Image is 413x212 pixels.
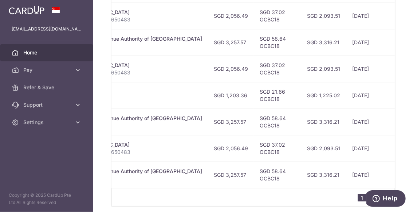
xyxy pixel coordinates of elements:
[51,35,202,42] div: Income Tax. Inland Revenue Authority of [GEOGRAPHIC_DATA]
[346,56,396,82] td: [DATE]
[254,82,301,109] td: SGD 21.66 OCBC18
[51,175,202,182] p: S7382966F
[51,122,202,129] p: S7382966F
[208,56,254,82] td: SGD 2,056.49
[51,62,202,69] div: Mortgage. [GEOGRAPHIC_DATA]
[51,88,202,95] div: Condo & MCST. 2903
[51,141,202,148] div: Mortgage. [GEOGRAPHIC_DATA]
[51,115,202,122] div: Income Tax. Inland Revenue Authority of [GEOGRAPHIC_DATA]
[254,3,301,29] td: SGD 37.02 OCBC18
[366,190,406,208] iframe: Opens a widget where you can find more information
[208,109,254,135] td: SGD 3,257.57
[23,84,71,91] span: Refer & Save
[358,194,366,201] li: 1
[51,9,202,16] div: Mortgage. [GEOGRAPHIC_DATA]
[208,29,254,56] td: SGD 3,257.57
[51,42,202,50] p: S7382966F
[346,135,396,162] td: [DATE]
[301,135,346,162] td: SGD 2,093.51
[301,56,346,82] td: SGD 2,093.51
[301,162,346,188] td: SGD 3,316.21
[254,56,301,82] td: SGD 37.02 OCBC18
[12,25,82,33] p: [EMAIL_ADDRESS][DOMAIN_NAME]
[254,135,301,162] td: SGD 37.02 OCBC18
[51,168,202,175] div: Income Tax. Inland Revenue Authority of [GEOGRAPHIC_DATA]
[301,109,346,135] td: SGD 3,316.21
[51,148,202,156] p: [PERSON_NAME] 44090650483
[51,69,202,76] p: [PERSON_NAME] 44090650483
[254,162,301,188] td: SGD 58.64 OCBC18
[208,3,254,29] td: SGD 2,056.49
[9,6,44,15] img: CardUp
[301,82,346,109] td: SGD 1,225.02
[301,3,346,29] td: SGD 2,093.51
[23,119,71,126] span: Settings
[23,66,71,74] span: Pay
[23,101,71,109] span: Support
[208,82,254,109] td: SGD 1,203.36
[346,29,396,56] td: [DATE]
[23,49,71,56] span: Home
[301,29,346,56] td: SGD 3,316.21
[358,188,394,206] nav: pager
[346,82,396,109] td: [DATE]
[254,109,301,135] td: SGD 58.64 OCBC18
[346,109,396,135] td: [DATE]
[346,3,396,29] td: [DATE]
[51,95,202,103] p: Blk156 0204
[208,162,254,188] td: SGD 3,257.57
[208,135,254,162] td: SGD 2,056.49
[346,162,396,188] td: [DATE]
[254,29,301,56] td: SGD 58.64 OCBC18
[51,16,202,23] p: [PERSON_NAME] 44090650483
